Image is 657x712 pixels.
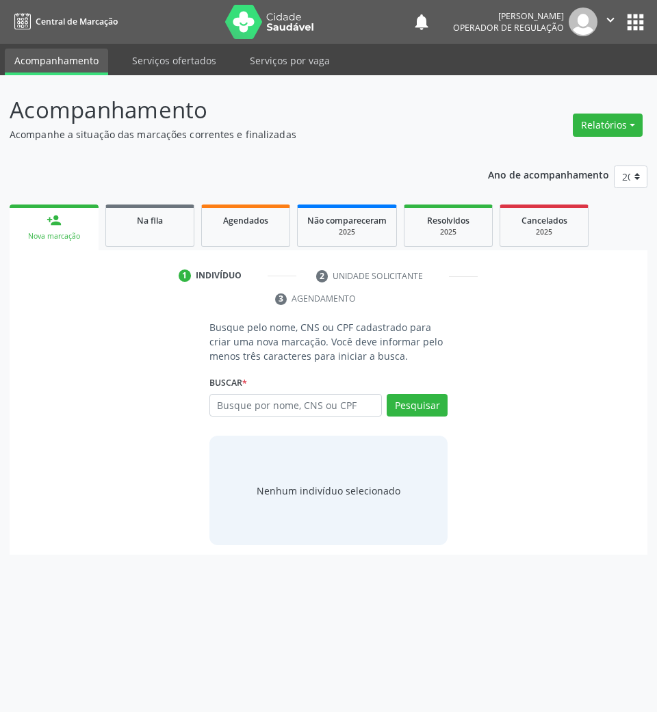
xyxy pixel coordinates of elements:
span: Cancelados [521,215,567,226]
a: Serviços por vaga [240,49,339,72]
div: 2025 [414,227,482,237]
div: person_add [47,213,62,228]
div: Nova marcação [19,231,89,241]
span: Na fila [137,215,163,226]
p: Busque pelo nome, CNS ou CPF cadastrado para criar uma nova marcação. Você deve informar pelo men... [209,320,448,363]
div: Nenhum indivíduo selecionado [257,484,400,498]
span: Resolvidos [427,215,469,226]
label: Buscar [209,373,247,394]
div: [PERSON_NAME] [453,10,564,22]
span: Central de Marcação [36,16,118,27]
p: Acompanhe a situação das marcações correntes e finalizadas [10,127,456,142]
div: Indivíduo [196,269,242,282]
input: Busque por nome, CNS ou CPF [209,394,383,417]
a: Acompanhamento [5,49,108,75]
img: img [569,8,597,36]
div: 2025 [510,227,578,237]
a: Serviços ofertados [123,49,226,72]
p: Acompanhamento [10,93,456,127]
button: Relatórios [573,114,643,137]
a: Central de Marcação [10,10,118,33]
span: Não compareceram [307,215,387,226]
div: 1 [179,269,191,282]
i:  [603,12,618,27]
button: notifications [412,12,431,31]
span: Agendados [223,215,268,226]
button: apps [623,10,647,34]
span: Operador de regulação [453,22,564,34]
p: Ano de acompanhamento [488,166,609,183]
div: 2025 [307,227,387,237]
button:  [597,8,623,36]
button: Pesquisar [387,394,448,417]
